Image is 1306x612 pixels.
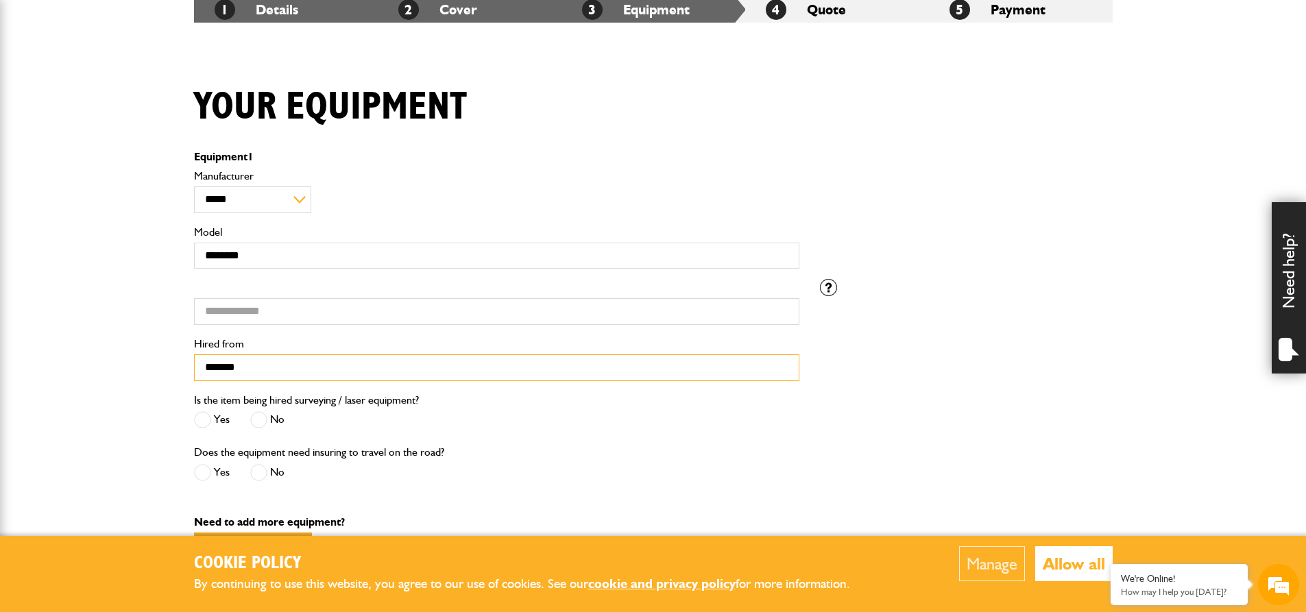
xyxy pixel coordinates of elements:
[1121,573,1237,585] div: We're Online!
[194,395,419,406] label: Is the item being hired surveying / laser equipment?
[250,411,285,428] label: No
[18,127,250,157] input: Enter your last name
[398,1,477,18] a: 2Cover
[959,546,1025,581] button: Manage
[18,248,250,411] textarea: Type your message and hit 'Enter'
[194,447,444,458] label: Does the equipment need insuring to travel on the road?
[194,227,799,238] label: Model
[1035,546,1113,581] button: Allow all
[18,208,250,238] input: Enter your phone number
[1121,587,1237,597] p: How may I help you today?
[194,171,799,182] label: Manufacturer
[194,464,230,481] label: Yes
[194,533,312,555] button: Add equipment
[194,339,799,350] label: Hired from
[194,517,1113,528] p: Need to add more equipment?
[588,576,736,591] a: cookie and privacy policy
[194,574,873,595] p: By continuing to use this website, you agree to our use of cookies. See our for more information.
[1272,202,1306,374] div: Need help?
[194,411,230,428] label: Yes
[18,167,250,197] input: Enter your email address
[247,150,254,163] span: 1
[194,553,873,574] h2: Cookie Policy
[250,464,285,481] label: No
[71,77,230,95] div: Chat with us now
[194,151,799,162] p: Equipment
[23,76,58,95] img: d_20077148190_company_1631870298795_20077148190
[186,422,249,441] em: Start Chat
[194,84,467,130] h1: Your equipment
[215,1,298,18] a: 1Details
[225,7,258,40] div: Minimize live chat window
